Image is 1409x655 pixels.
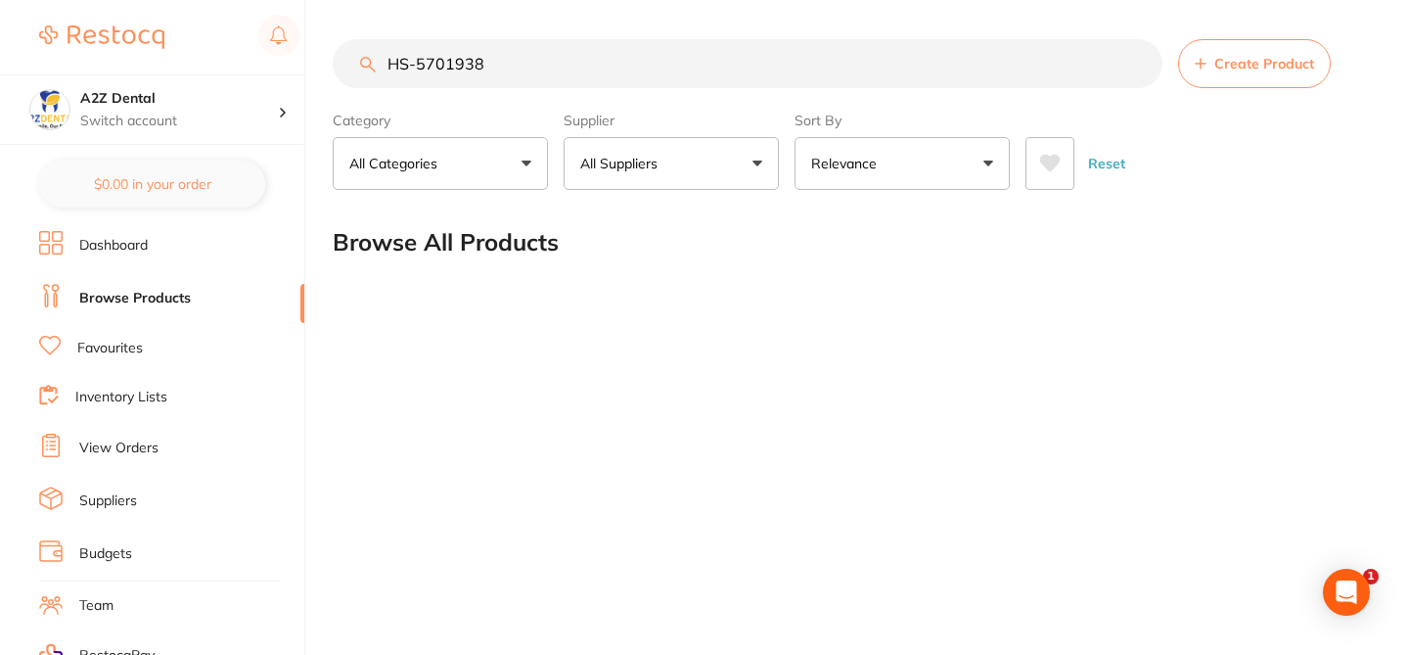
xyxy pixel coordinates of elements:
[39,15,164,60] a: Restocq Logo
[580,154,665,173] p: All Suppliers
[795,137,1010,190] button: Relevance
[333,137,548,190] button: All Categories
[564,137,779,190] button: All Suppliers
[811,154,885,173] p: Relevance
[39,25,164,49] img: Restocq Logo
[349,154,445,173] p: All Categories
[75,388,167,407] a: Inventory Lists
[80,89,278,109] h4: A2Z Dental
[1082,137,1131,190] button: Reset
[79,491,137,511] a: Suppliers
[333,229,559,257] h2: Browse All Products
[30,90,69,129] img: A2Z Dental
[795,112,1010,129] label: Sort By
[1323,569,1370,616] div: Open Intercom Messenger
[79,289,191,308] a: Browse Products
[564,112,779,129] label: Supplier
[79,544,132,564] a: Budgets
[1178,39,1331,88] button: Create Product
[333,39,1162,88] input: Search Products
[79,596,114,616] a: Team
[1363,569,1379,585] span: 1
[79,439,159,458] a: View Orders
[77,339,143,358] a: Favourites
[79,236,148,256] a: Dashboard
[80,112,278,131] p: Switch account
[333,112,548,129] label: Category
[1214,56,1314,71] span: Create Product
[39,161,265,208] button: $0.00 in your order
